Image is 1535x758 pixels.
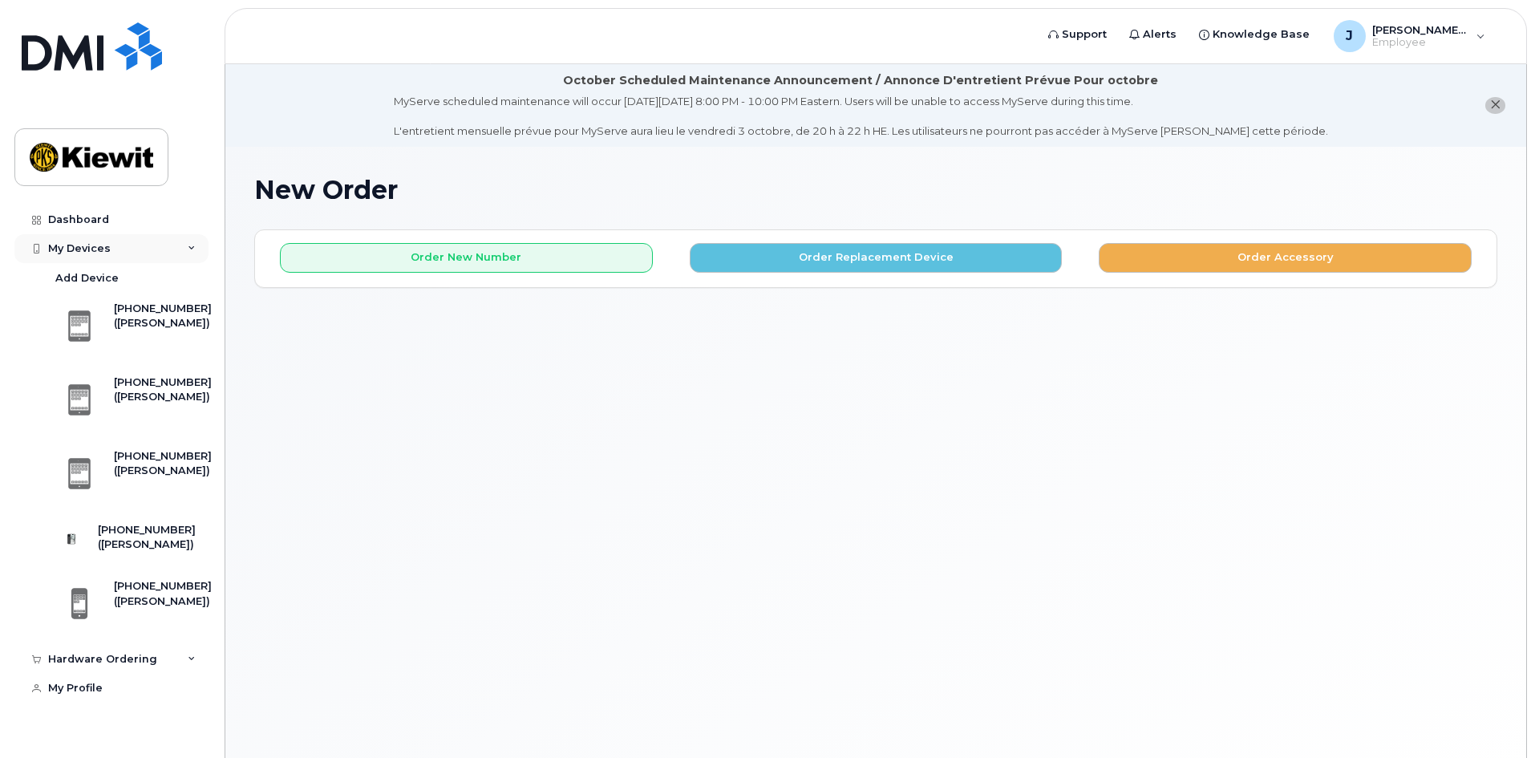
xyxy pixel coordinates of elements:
div: October Scheduled Maintenance Announcement / Annonce D'entretient Prévue Pour octobre [563,72,1158,89]
iframe: Messenger Launcher [1465,688,1523,746]
button: Order Accessory [1099,243,1472,273]
button: Order New Number [280,243,653,273]
button: Order Replacement Device [690,243,1063,273]
div: MyServe scheduled maintenance will occur [DATE][DATE] 8:00 PM - 10:00 PM Eastern. Users will be u... [394,94,1328,139]
h1: New Order [254,176,1497,204]
button: close notification [1485,97,1505,114]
